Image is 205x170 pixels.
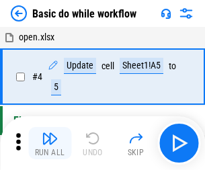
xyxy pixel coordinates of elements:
div: to [169,61,176,71]
div: cell [101,61,114,71]
div: 5 [51,79,61,95]
button: Skip [114,127,157,159]
div: Update [64,58,96,74]
div: Basic do while workflow [32,7,136,20]
img: Support [161,8,171,19]
img: Back [11,5,27,22]
span: open.xlsx [19,32,54,42]
div: Skip [128,148,145,157]
div: Run All [35,148,65,157]
img: Main button [168,132,190,154]
img: Skip [128,130,144,146]
button: Run All [28,127,71,159]
img: Run All [42,130,58,146]
span: # 4 [32,71,42,82]
img: Settings menu [178,5,194,22]
div: Sheet1!A5 [120,58,163,74]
